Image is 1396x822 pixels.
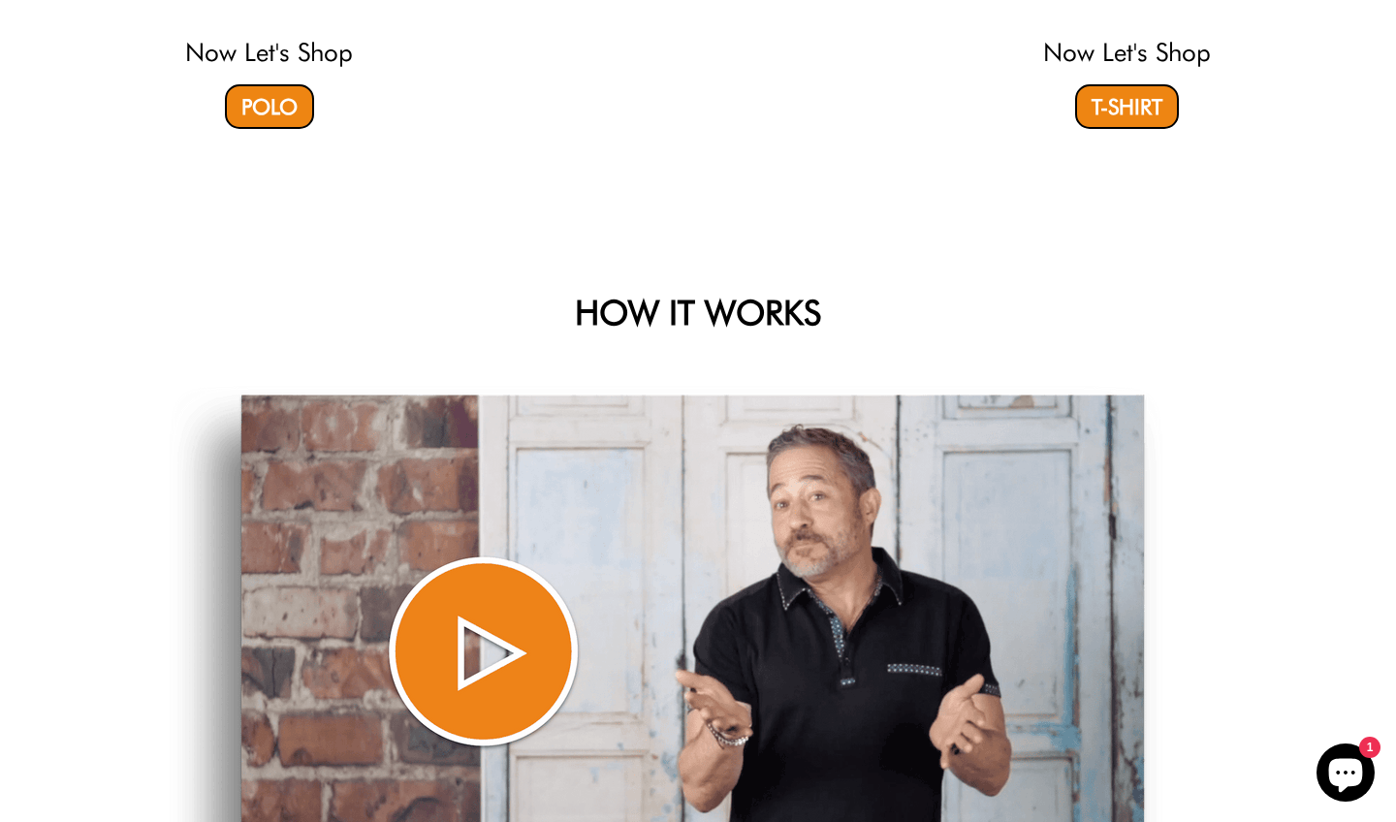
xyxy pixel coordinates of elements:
[1311,743,1380,806] inbox-online-store-chat: Shopify online store chat
[185,37,353,67] a: Now Let's Shop
[1043,37,1211,67] a: Now Let's Shop
[225,84,314,129] a: Polo
[1075,84,1179,129] a: T-Shirt
[170,292,1226,332] h2: HOW IT WORKS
